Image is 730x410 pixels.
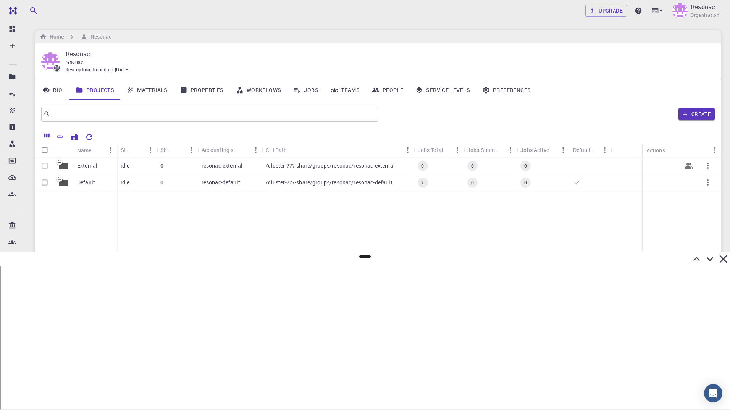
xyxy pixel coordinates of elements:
[202,179,240,186] p: resonac-default
[73,143,117,158] div: Name
[250,144,262,156] button: Menu
[266,142,287,157] div: CLI Path
[92,144,104,156] button: Sort
[77,162,97,169] p: External
[521,163,530,169] span: 0
[418,163,427,169] span: 0
[504,144,517,156] button: Menu
[53,129,66,142] button: Export
[160,179,163,186] p: 0
[66,66,92,74] span: description :
[77,179,95,186] p: Default
[476,80,537,100] a: Preferences
[402,144,414,156] button: Menu
[672,3,688,18] img: Resonac
[38,32,113,41] nav: breadcrumb
[325,80,366,100] a: Teams
[160,142,173,157] div: Shared
[82,129,97,145] button: Reset Explorer Settings
[266,179,392,186] p: /cluster-???-share/groups/resonac/resonac-default
[173,144,186,156] button: Sort
[87,32,111,41] h6: Resonac
[521,179,530,186] span: 0
[69,80,120,100] a: Projects
[121,162,130,169] p: idle
[557,144,569,156] button: Menu
[92,66,129,74] span: Joined on [DATE]
[198,142,262,157] div: Accounting slug
[520,142,549,157] div: Jobs Active
[418,179,427,186] span: 2
[230,80,287,100] a: Workflows
[266,162,395,169] p: /cluster-???-share/groups/resonac/resonac-external
[121,179,130,186] p: idle
[678,108,715,120] button: Create
[691,11,719,19] span: Organisation
[468,179,477,186] span: 0
[573,142,591,157] div: Default
[202,142,238,157] div: Accounting slug
[464,142,517,157] div: Jobs Subm.
[237,144,250,156] button: Sort
[40,129,53,142] button: Columns
[643,143,721,158] div: Actions
[174,80,230,100] a: Properties
[157,142,197,157] div: Shared
[105,144,117,156] button: Menu
[186,144,198,156] button: Menu
[691,2,715,11] p: Resonac
[66,49,709,58] p: Resonac
[66,59,83,65] span: resonac
[414,142,464,157] div: Jobs Total
[132,144,144,156] button: Sort
[680,157,699,175] button: Share
[467,142,497,157] div: Jobs Subm.
[202,162,242,169] p: resonac-external
[418,142,443,157] div: Jobs Total
[120,80,174,100] a: Materials
[468,163,477,169] span: 0
[66,129,82,145] button: Save Explorer Settings
[6,7,17,15] img: logo
[160,162,163,169] p: 0
[117,142,157,157] div: Status
[585,5,627,17] a: Upgrade
[709,144,721,156] button: Menu
[517,142,569,157] div: Jobs Active
[47,32,64,41] h6: Home
[409,80,476,100] a: Service Levels
[287,80,325,100] a: Jobs
[54,143,73,158] div: Icon
[121,142,132,157] div: Status
[144,144,157,156] button: Menu
[35,80,69,100] a: Bio
[14,5,38,12] span: サポート
[366,80,409,100] a: People
[599,144,611,156] button: Menu
[704,384,722,402] div: Open Intercom Messenger
[262,142,413,157] div: CLI Path
[451,144,464,156] button: Menu
[569,142,611,157] div: Default
[77,143,92,158] div: Name
[646,143,665,158] div: Actions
